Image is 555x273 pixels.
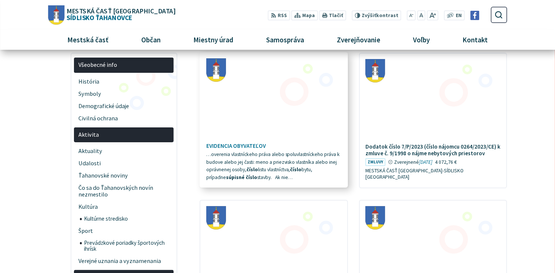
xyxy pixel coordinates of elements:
span: Zvýšiť [362,12,376,19]
span: Všeobecné info [78,59,170,71]
span: Aktuality [78,145,170,157]
a: Čo sa do Ťahanovských novín nezmestilo [74,182,174,201]
a: Dodatok číslo 7/P/2023 (číslo nájomcu 0264/2023/CE) k zmluve č. 9/1998 o nájme nebytových priesto... [360,53,506,186]
span: Kontakt [460,30,491,50]
strong: číslo [290,166,302,173]
span: Kultúra [78,201,170,213]
a: Kontakt [449,30,501,50]
span: kontrast [362,13,398,19]
strong: súpisné číslo [226,174,257,181]
a: Aktivita [74,127,174,143]
a: Prevádzkové poriadky športových ihrísk [80,237,174,255]
span: Civilná ochrana [78,112,170,124]
a: Mestská časť [54,30,122,50]
a: EVIDENCIA OBYVATEĽOV …overenia vlastníckeho práva alebo spoluvlastníckeho práva k budove alebo je... [200,53,347,187]
span: Verejné uznania a vyznamenania [78,255,170,267]
a: Občan [128,30,174,50]
span: Tlačiť [329,13,343,19]
a: Mapa [291,10,318,20]
a: RSS [268,10,290,20]
span: Zverejnené [394,159,432,165]
img: Prejsť na domovskú stránku [48,5,64,25]
span: Miestny úrad [190,30,236,50]
span: MESTSKÁ ČASŤ [GEOGRAPHIC_DATA]-SÍDLISKO [GEOGRAPHIC_DATA] [365,168,501,180]
a: Aktuality [74,145,174,157]
a: Symboly [74,88,174,100]
span: História [78,75,170,88]
span: Zverejňovanie [334,30,383,50]
a: Šport [74,225,174,237]
a: Kultúra [74,201,174,213]
button: Zvýšiťkontrast [352,10,401,20]
span: Demografické údaje [78,100,170,112]
button: Nastaviť pôvodnú veľkosť písma [417,10,425,20]
span: Sídlisko Ťahanovce [64,7,175,21]
button: Tlačiť [319,10,346,20]
button: Zväčšiť veľkosť písma [427,10,438,20]
a: Logo Sídlisko Ťahanovce, prejsť na domovskú stránku. [48,5,175,25]
span: Prevádzkové poriadky športových ihrísk [84,237,170,255]
span: Čo sa do Ťahanovských novín nezmestilo [78,182,170,201]
span: EN [456,12,462,20]
span: Zmluvy [365,158,385,166]
span: …overenia vlastníckeho práva alebo spoluvlastníckeho práva k budove alebo jej časti: meno a priez... [206,151,340,181]
span: Udalosti [78,157,170,170]
a: Samospráva [253,30,318,50]
a: História [74,75,174,88]
span: Aktivita [78,129,170,141]
a: Civilná ochrana [74,112,174,124]
h4: EVIDENCIA OBYVATEĽOV [206,143,342,149]
span: Mapa [302,12,315,20]
img: Prejsť na Facebook stránku [470,11,480,20]
a: Demografické údaje [74,100,174,112]
span: Mestská časť [GEOGRAPHIC_DATA] [67,7,175,14]
span: Šport [78,225,170,237]
a: EN [454,12,464,20]
button: Zmenšiť veľkosť písma [407,10,416,20]
strong: číslo [246,166,258,173]
span: RSS [278,12,287,20]
a: Všeobecné info [74,58,174,73]
span: Občan [138,30,163,50]
a: Udalosti [74,157,174,170]
a: Ťahanovské noviny [74,170,174,182]
a: Miestny úrad [180,30,247,50]
h4: Dodatok číslo 7/P/2023 (číslo nájomcu 0264/2023/CE) k zmluve č. 9/1998 o nájme nebytových priestorov [365,143,501,157]
a: Zverejňovanie [323,30,394,50]
span: 4 072,76 € [435,159,457,165]
em: [DATE] [419,159,432,165]
span: Samospráva [263,30,307,50]
a: Kultúrne stredisko [80,213,174,225]
a: Voľby [400,30,443,50]
span: Voľby [410,30,433,50]
span: Ťahanovské noviny [78,170,170,182]
a: Verejné uznania a vyznamenania [74,255,174,267]
span: Kultúrne stredisko [84,213,170,225]
span: Mestská časť [64,30,111,50]
span: Symboly [78,88,170,100]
